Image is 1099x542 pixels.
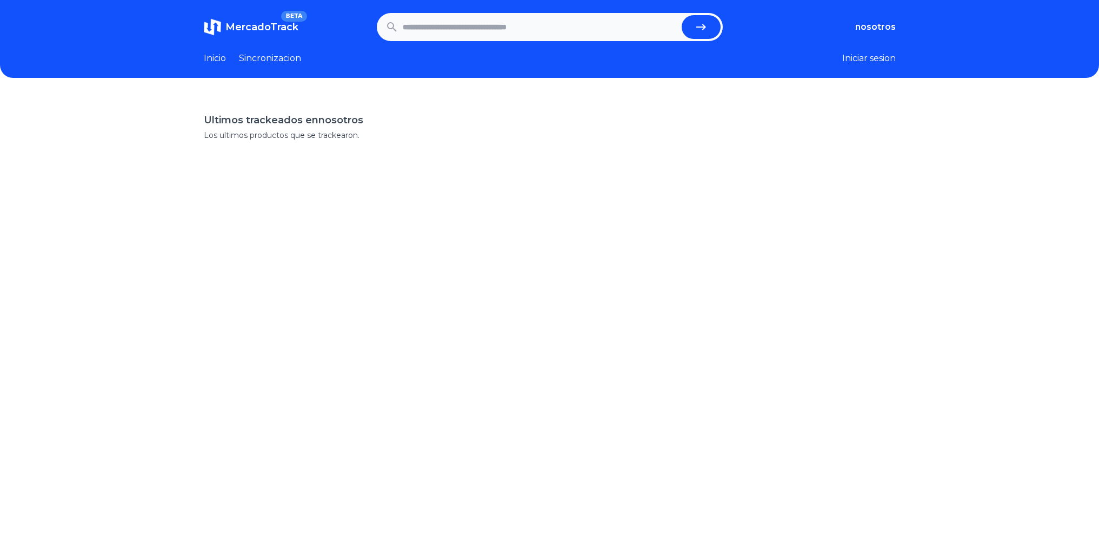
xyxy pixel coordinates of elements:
[204,18,298,36] a: MercadoTrackBETA
[204,130,896,141] p: Los ultimos productos que se trackearon.
[204,18,221,36] img: MercadoTrack
[239,52,301,65] a: Sincronizacion
[225,21,298,33] span: MercadoTrack
[204,52,226,65] a: Inicio
[855,21,896,34] button: nosotros
[281,11,307,22] span: BETA
[204,113,896,128] h1: Ultimos trackeados en nosotros
[842,52,896,65] button: Iniciar sesion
